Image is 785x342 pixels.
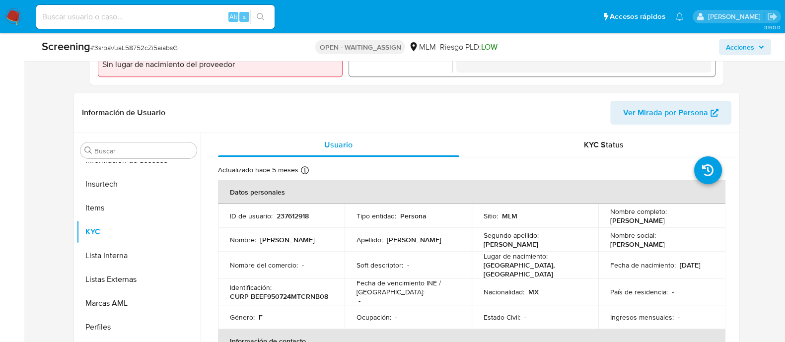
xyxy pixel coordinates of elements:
[584,139,624,150] span: KYC Status
[76,244,201,268] button: Lista Interna
[672,287,674,296] p: -
[484,313,520,322] p: Estado Civil :
[82,108,165,118] h1: Información de Usuario
[259,313,263,322] p: F
[76,315,201,339] button: Perfiles
[229,12,237,21] span: Alt
[76,291,201,315] button: Marcas AML
[36,10,275,23] input: Buscar usuario o caso...
[610,313,674,322] p: Ingresos mensuales :
[324,139,353,150] span: Usuario
[481,41,497,53] span: LOW
[524,313,526,322] p: -
[610,231,656,240] p: Nombre social :
[484,240,538,249] p: [PERSON_NAME]
[610,240,665,249] p: [PERSON_NAME]
[767,11,778,22] a: Salir
[76,172,201,196] button: Insurtech
[708,12,764,21] p: anamaria.arriagasanchez@mercadolibre.com.mx
[230,235,256,244] p: Nombre :
[357,278,460,296] p: Fecha de vencimiento INE / [GEOGRAPHIC_DATA] :
[358,296,360,305] p: -
[76,196,201,220] button: Items
[76,220,201,244] button: KYC
[610,216,665,225] p: [PERSON_NAME]
[315,40,405,54] p: OPEN - WAITING_ASSIGN
[610,207,667,216] p: Nombre completo :
[409,42,435,53] div: MLM
[675,12,684,21] a: Notificaciones
[357,313,391,322] p: Ocupación :
[610,11,665,22] span: Accesos rápidos
[610,101,731,125] button: Ver Mirada por Persona
[610,261,676,270] p: Fecha de nacimiento :
[84,146,92,154] button: Buscar
[94,146,193,155] input: Buscar
[357,235,383,244] p: Apellido :
[764,23,780,31] span: 3.160.0
[90,43,178,53] span: # 3srpaVuaL58752cZi5aiabsG
[502,211,517,220] p: MLM
[260,235,315,244] p: [PERSON_NAME]
[407,261,409,270] p: -
[218,165,298,175] p: Actualizado hace 5 meses
[230,292,328,301] p: CURP BEEF950724MTCRNB08
[610,287,668,296] p: País de residencia :
[76,268,201,291] button: Listas Externas
[218,180,725,204] th: Datos personales
[719,39,771,55] button: Acciones
[400,211,427,220] p: Persona
[484,211,498,220] p: Sitio :
[439,42,497,53] span: Riesgo PLD:
[623,101,708,125] span: Ver Mirada por Persona
[230,283,272,292] p: Identificación :
[484,287,524,296] p: Nacionalidad :
[357,261,403,270] p: Soft descriptor :
[250,10,271,24] button: search-icon
[528,287,539,296] p: MX
[230,313,255,322] p: Género :
[243,12,246,21] span: s
[357,211,396,220] p: Tipo entidad :
[678,313,680,322] p: -
[230,261,298,270] p: Nombre del comercio :
[302,261,304,270] p: -
[484,261,583,278] p: [GEOGRAPHIC_DATA], [GEOGRAPHIC_DATA]
[395,313,397,322] p: -
[484,231,539,240] p: Segundo apellido :
[277,211,309,220] p: 237612918
[680,261,701,270] p: [DATE]
[726,39,754,55] span: Acciones
[42,38,90,54] b: Screening
[230,211,273,220] p: ID de usuario :
[484,252,548,261] p: Lugar de nacimiento :
[387,235,441,244] p: [PERSON_NAME]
